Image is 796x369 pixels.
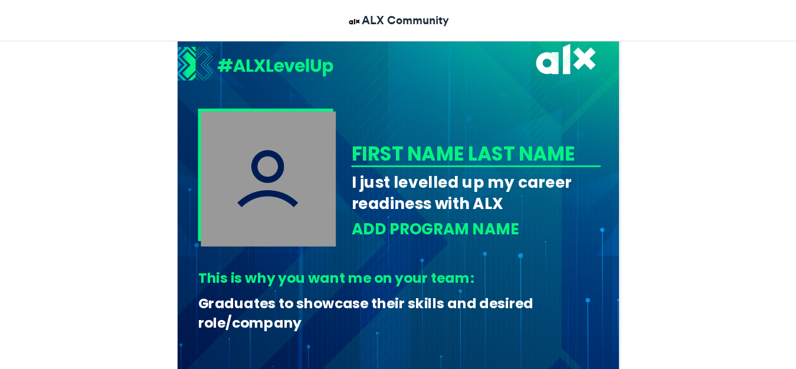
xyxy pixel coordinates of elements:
[178,46,333,84] img: 1721821317.056-e66095c2f9b7be57613cf5c749b4708f54720bc2.png
[351,171,601,214] div: I just levelled up my career readiness with ALX
[347,12,449,29] a: ALX Community
[351,140,597,167] div: FIRST NAME LAST NAME
[201,111,336,246] img: user_filled.png
[351,218,601,240] div: ADD PROGRAM NAME
[347,14,362,29] img: ALX Community
[198,269,592,288] div: This is why you want me on your team:
[198,294,592,332] div: Graduates to showcase their skills and desired role/company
